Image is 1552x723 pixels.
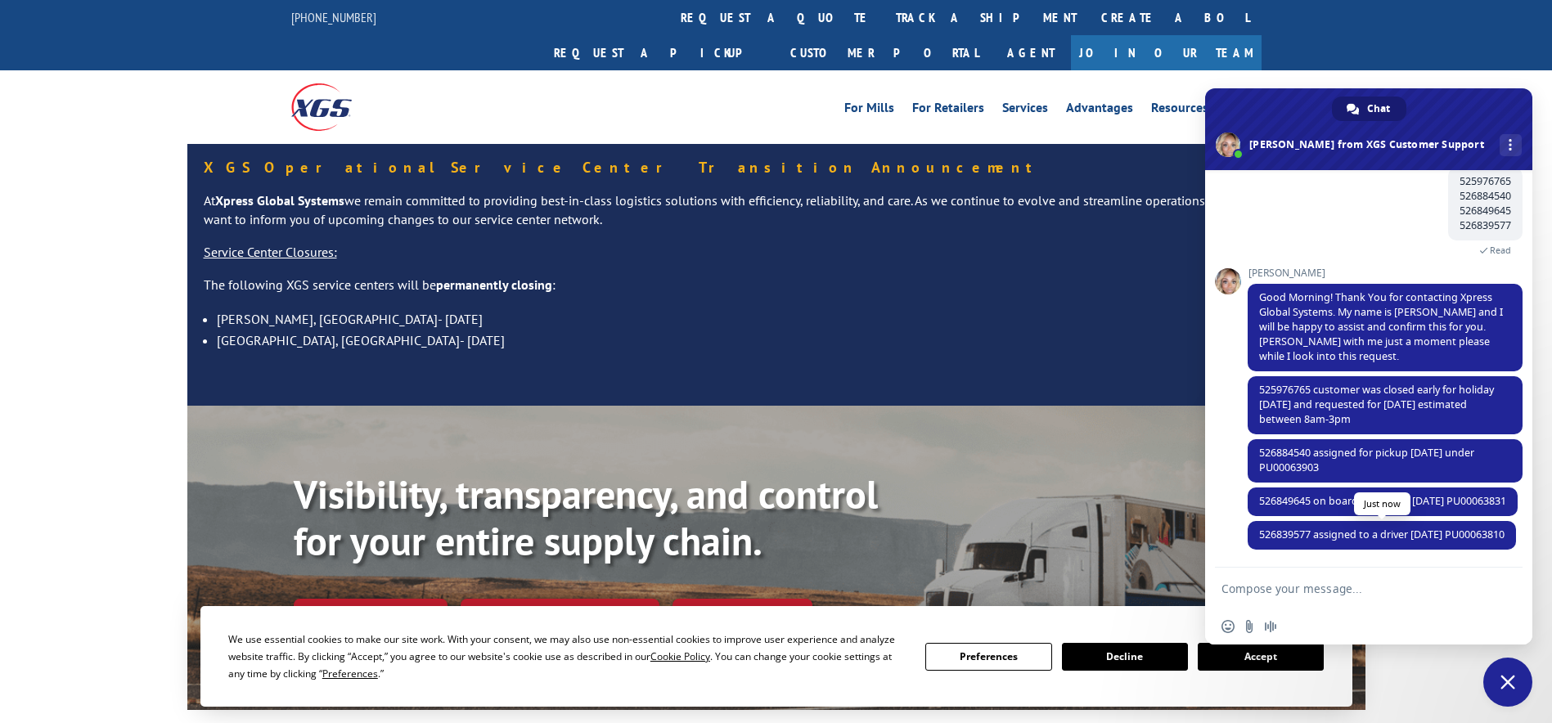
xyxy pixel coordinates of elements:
span: Chat [1367,97,1390,121]
span: Send a file [1243,620,1256,633]
a: [PHONE_NUMBER] [291,9,376,25]
span: Audio message [1264,620,1277,633]
div: Cookie Consent Prompt [200,606,1352,707]
a: Agent [991,35,1071,70]
b: Visibility, transparency, and control for your entire supply chain. [294,469,878,567]
li: [PERSON_NAME], [GEOGRAPHIC_DATA]- [DATE] [217,308,1349,330]
button: Preferences [925,643,1051,671]
button: Decline [1062,643,1188,671]
button: Accept [1198,643,1324,671]
a: Chat [1332,97,1406,121]
p: At we remain committed to providing best-in-class logistics solutions with efficiency, reliabilit... [204,191,1349,244]
a: Customer Portal [778,35,991,70]
span: 525976765 customer was closed early for holiday [DATE] and requested for [DATE] estimated between... [1259,383,1494,426]
span: Read [1490,245,1511,256]
a: Services [1002,101,1048,119]
a: Calculate transit time [461,599,659,634]
h5: XGS Operational Service Center Transition Announcement [204,160,1349,175]
a: XGS ASSISTANT [673,599,812,634]
textarea: Compose your message... [1221,568,1483,608]
a: For Mills [844,101,894,119]
span: [PERSON_NAME] [1248,267,1523,279]
span: Insert an emoji [1221,620,1235,633]
a: Track shipment [294,599,448,633]
p: The following XGS service centers will be : [204,276,1349,308]
strong: Xpress Global Systems [215,192,344,209]
span: 526849645 on board for pickup [DATE] PU00063831 [1259,494,1506,508]
a: Close chat [1483,658,1532,707]
span: Cookie Policy [650,649,710,663]
span: 526884540 assigned for pickup [DATE] under PU00063903 [1259,446,1474,474]
div: We use essential cookies to make our site work. With your consent, we may also use non-essential ... [228,631,906,682]
span: Good Morning! Thank You for contacting Xpress Global Systems. My name is [PERSON_NAME] and I will... [1259,290,1503,363]
a: Request a pickup [542,35,778,70]
span: Preferences [322,667,378,680]
a: For Retailers [912,101,984,119]
a: Advantages [1066,101,1133,119]
li: [GEOGRAPHIC_DATA], [GEOGRAPHIC_DATA]- [DATE] [217,330,1349,351]
a: Join Our Team [1071,35,1262,70]
span: 525976765 526884540 526849645 526839577 [1460,174,1511,232]
strong: permanently closing [436,276,552,293]
a: Resources [1151,101,1208,119]
span: 526839577 assigned to a driver [DATE] PU00063810 [1259,528,1505,541]
u: Service Center Closures: [204,244,337,260]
